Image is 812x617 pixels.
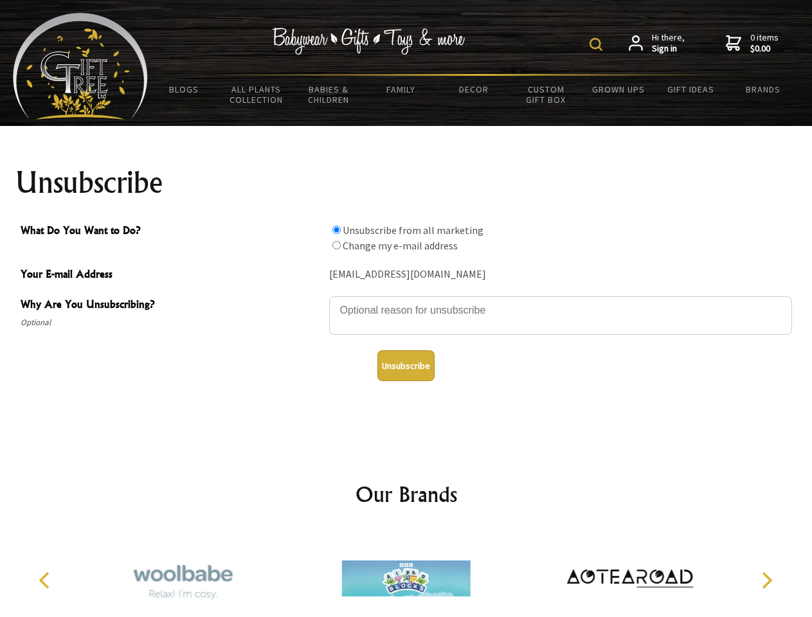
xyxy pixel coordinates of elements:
span: Your E-mail Address [21,266,323,285]
a: BLOGS [148,76,221,103]
a: 0 items$0.00 [726,32,779,55]
a: Grown Ups [582,76,654,103]
img: product search [590,38,602,51]
a: Gift Ideas [654,76,727,103]
textarea: Why Are You Unsubscribing? [329,296,792,335]
button: Unsubscribe [377,350,435,381]
div: [EMAIL_ADDRESS][DOMAIN_NAME] [329,265,792,285]
a: Brands [727,76,800,103]
input: What Do You Want to Do? [332,226,341,234]
span: Hi there, [652,32,685,55]
h1: Unsubscribe [15,167,797,198]
label: Unsubscribe from all marketing [343,224,483,237]
span: Why Are You Unsubscribing? [21,296,323,315]
a: Custom Gift Box [510,76,582,113]
button: Next [752,566,780,595]
button: Previous [32,566,60,595]
a: Family [365,76,438,103]
strong: $0.00 [750,43,779,55]
span: What Do You Want to Do? [21,222,323,241]
img: Babyware - Gifts - Toys and more... [13,13,148,120]
h2: Our Brands [26,479,787,510]
a: Hi there,Sign in [629,32,685,55]
input: What Do You Want to Do? [332,241,341,249]
a: Babies & Children [293,76,365,113]
a: All Plants Collection [221,76,293,113]
label: Change my e-mail address [343,239,458,252]
span: Optional [21,315,323,330]
span: 0 items [750,31,779,55]
img: Babywear - Gifts - Toys & more [273,28,465,55]
strong: Sign in [652,43,685,55]
a: Decor [437,76,510,103]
